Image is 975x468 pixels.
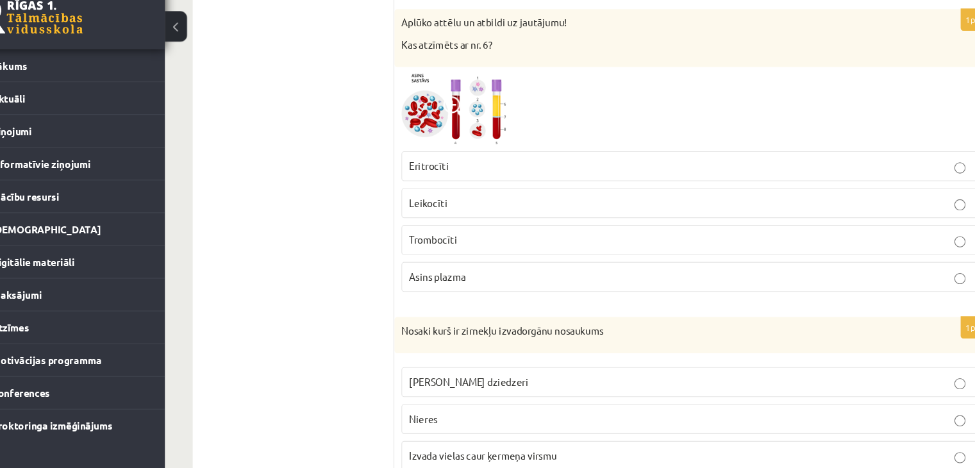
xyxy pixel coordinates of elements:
[33,228,133,240] span: [DEMOGRAPHIC_DATA]
[17,249,176,279] a: Digitālie materiāli
[14,22,117,54] a: Rīgas 1. Tālmācības vidusskola
[919,206,929,217] input: Leikocīti
[417,238,462,249] span: Trombocīti
[417,437,553,448] span: Izvada vielas caur ķermeņa virsmu
[33,108,63,119] span: Aktuāli
[919,405,929,415] input: Nieres
[33,129,176,158] legend: Ziņojumi
[17,400,176,430] a: Proktoringa izmēģinājums
[925,314,943,335] p: 1p
[919,240,929,251] input: Trombocīti
[33,258,109,270] span: Digitālie materiāli
[17,280,176,309] a: Maksājumi
[33,198,95,210] span: Mācību resursi
[33,379,87,390] span: Konferences
[33,319,67,330] span: Atzīmes
[33,280,176,309] legend: Maksājumi
[919,371,929,381] input: [PERSON_NAME] dziedzeri
[417,369,527,380] span: [PERSON_NAME] dziedzeri
[17,99,176,128] a: Aktuāli
[417,272,469,283] span: Asins plazma
[17,310,176,339] a: Atzīmes
[33,349,134,360] span: Motivācijas programma
[33,78,65,89] span: Sākums
[919,274,929,285] input: Asins plazma
[17,340,176,369] a: Motivācijas programma
[925,31,943,51] p: 1p
[17,159,176,188] a: Informatīvie ziņojumi
[410,321,879,334] p: Nosaki kurš ir zirnekļu izvadorgānu nosaukums
[919,439,929,449] input: Izvada vielas caur ķermeņa virsmu
[17,219,176,249] a: [DEMOGRAPHIC_DATA]
[17,370,176,399] a: Konferences
[17,69,176,98] a: Sākums
[919,172,929,183] input: Eritrocīti
[410,38,879,51] p: Aplūko attēlu un atbildi uz jautājumu!
[17,189,176,219] a: Mācību resursi
[17,129,176,158] a: Ziņojumi
[410,91,506,156] img: 1.png
[417,170,454,181] span: Eritrocīti
[410,58,879,71] p: Kas atzīmēts ar nr. 6?
[417,204,453,215] span: Leikocīti
[33,159,176,188] legend: Informatīvie ziņojumi
[417,403,444,414] span: Nieres
[33,409,144,421] span: Proktoringa izmēģinājums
